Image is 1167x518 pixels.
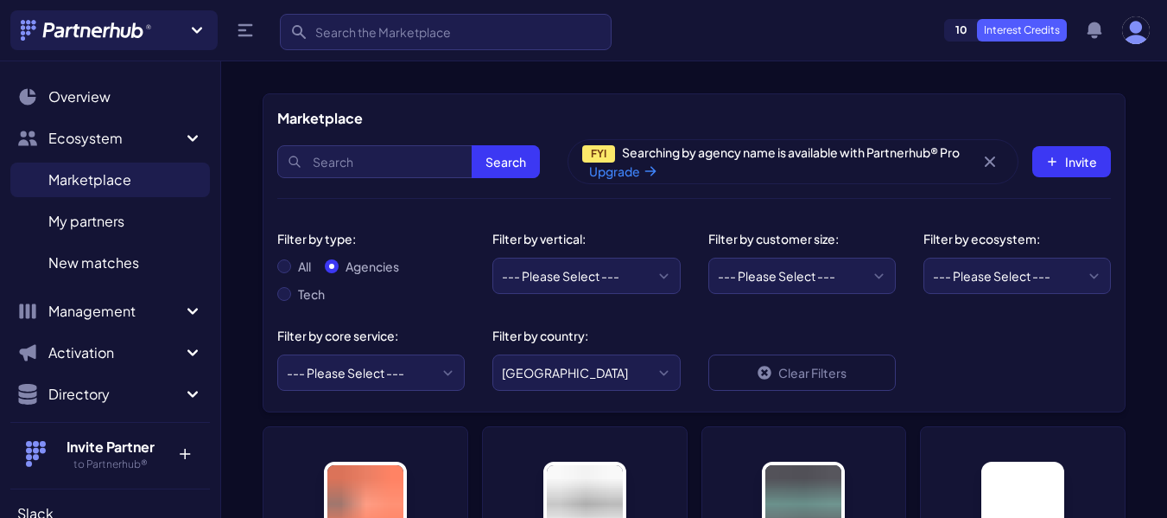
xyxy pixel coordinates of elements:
[708,230,882,247] div: Filter by customer size:
[48,342,182,363] span: Activation
[48,86,111,107] span: Overview
[10,336,210,370] button: Activation
[166,437,203,464] p: +
[1122,16,1150,44] img: user photo
[10,80,210,114] a: Overview
[10,204,210,239] a: My partners
[277,145,540,178] input: Search
[492,327,666,344] div: Filter by country:
[54,437,166,457] h4: Invite Partner
[298,285,325,303] label: Tech
[582,144,976,180] p: Searching by agency name is available with Partnerhub® Pro
[977,19,1067,42] p: Interest Credits
[346,258,399,275] label: Agencies
[10,246,210,280] a: New matches
[10,163,210,197] a: Marketplace
[54,457,166,471] h5: to Partnerhub®
[21,20,153,41] img: Partnerhub® Logo
[923,230,1097,247] div: Filter by ecosystem:
[944,19,1067,42] a: 10Interest Credits
[589,163,657,180] a: Upgrade
[48,384,182,405] span: Directory
[298,258,311,275] label: All
[945,20,978,41] span: 10
[10,294,210,329] button: Management
[492,230,666,247] div: Filter by vertical:
[48,128,182,149] span: Ecosystem
[10,121,210,156] button: Ecosystem
[582,145,615,163] span: FYI
[277,108,363,129] h5: Marketplace
[277,230,451,247] div: Filter by type:
[10,377,210,412] button: Directory
[708,355,896,391] a: Clear Filters
[280,14,612,50] input: Search the Marketplace
[1032,146,1111,177] button: Invite
[472,145,540,178] button: Search
[10,422,210,485] button: Invite Partner to Partnerhub® +
[277,327,451,344] div: Filter by core service:
[48,301,182,322] span: Management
